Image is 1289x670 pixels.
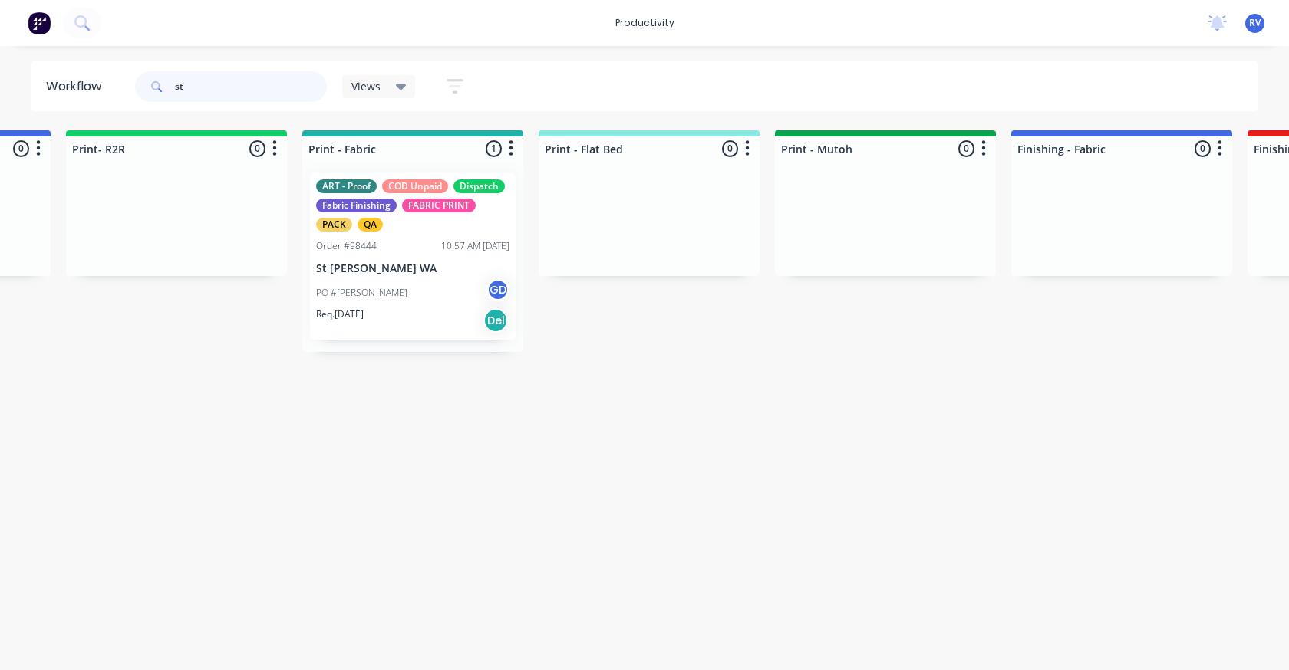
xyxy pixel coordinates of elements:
[483,308,508,333] div: Del
[310,173,516,340] div: ART - ProofCOD UnpaidDispatchFabric FinishingFABRIC PRINTPACKQAOrder #9844410:57 AM [DATE]St [PER...
[453,179,505,193] div: Dispatch
[316,262,509,275] p: St [PERSON_NAME] WA
[28,11,51,34] img: Factory
[358,218,383,232] div: QA
[1249,16,1261,30] span: RV
[382,179,448,193] div: COD Unpaid
[316,239,377,253] div: Order #98444
[316,199,397,212] div: Fabric Finishing
[441,239,509,253] div: 10:57 AM [DATE]
[486,278,509,301] div: GD
[316,179,377,193] div: ART - Proof
[351,78,381,94] span: Views
[316,286,407,300] p: PO #[PERSON_NAME]
[46,77,109,96] div: Workflow
[402,199,476,212] div: FABRIC PRINT
[316,307,364,321] p: Req. [DATE]
[316,218,352,232] div: PACK
[175,71,327,102] input: Search for orders...
[608,11,682,34] div: productivity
